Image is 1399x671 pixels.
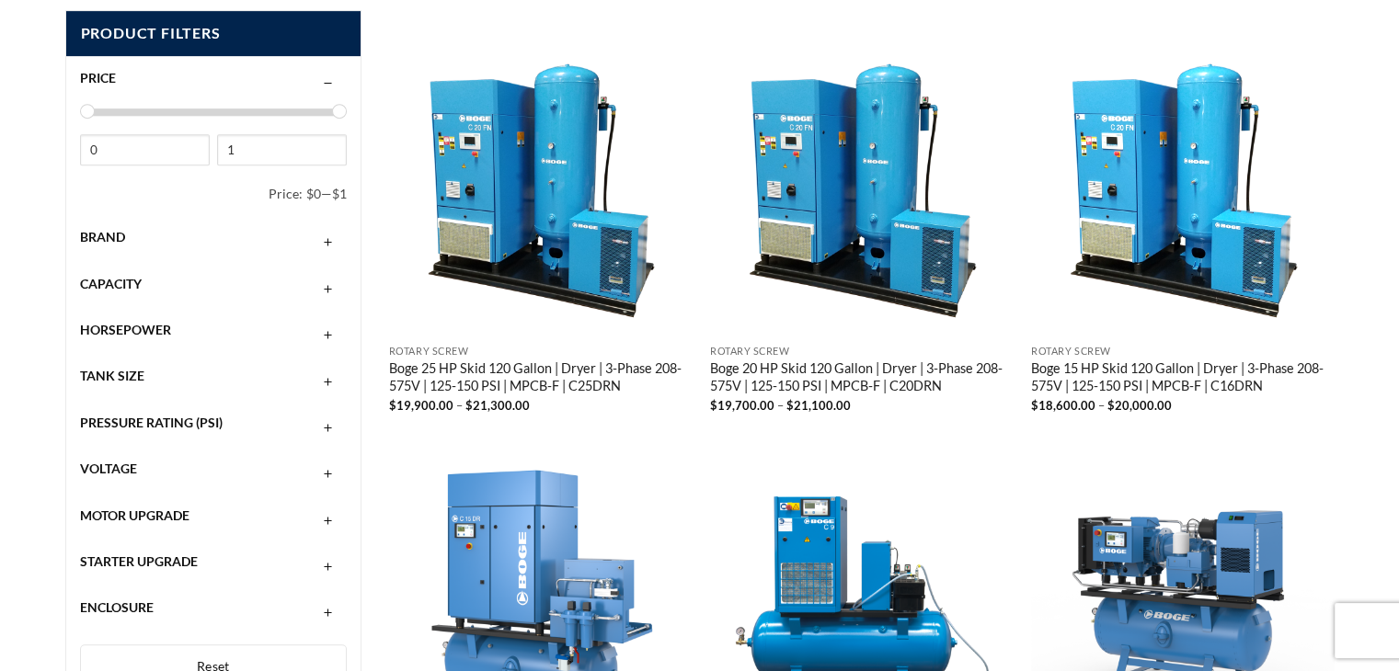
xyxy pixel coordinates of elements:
[710,346,1014,358] p: Rotary Screw
[80,461,137,476] span: Voltage
[80,599,154,615] span: Enclosure
[786,398,851,413] bdi: 21,100.00
[306,186,321,201] span: $0
[710,360,1014,397] a: Boge 20 HP Skid 120 Gallon | Dryer | 3-Phase 208-575V | 125-150 PSI | MPCB-F | C20DRN
[456,398,463,413] span: –
[66,11,361,56] span: Product Filters
[786,398,794,413] span: $
[332,186,347,201] span: $1
[710,398,774,413] bdi: 19,700.00
[1031,360,1335,397] a: Boge 15 HP Skid 120 Gallon | Dryer | 3-Phase 208-575V | 125-150 PSI | MPCB-F | C16DRN
[1031,398,1095,413] bdi: 18,600.00
[389,360,693,397] a: Boge 25 HP Skid 120 Gallon | Dryer | 3-Phase 208-575V | 125-150 PSI | MPCB-F | C25DRN
[80,134,210,165] input: Min price
[1031,398,1038,413] span: $
[321,186,332,201] span: —
[1107,398,1115,413] span: $
[777,398,784,413] span: –
[80,553,198,569] span: Starter Upgrade
[389,398,396,413] span: $
[465,398,530,413] bdi: 21,300.00
[710,398,717,413] span: $
[80,70,116,85] span: Price
[80,276,142,291] span: Capacity
[80,229,125,245] span: Brand
[710,32,1014,335] img: Boge 20 HP Skid 120 Gallon | Dryer | 3-Phase 208-575V | 125-150 PSI | MPCB-F | C20DRN
[1031,32,1335,335] img: Boge 15 HP Skid 120 Gallon | Dryer | 3-Phase 208-575V | 125-150 PSI | MPCB-F | C16DRN
[80,322,171,337] span: Horsepower
[80,415,223,430] span: Pressure Rating (PSI)
[217,134,347,165] input: Max price
[465,398,473,413] span: $
[389,32,693,335] img: Boge 25 HP Skid 120 Gallon | Dryer | 3-Phase 208-575V | 125-150 PSI | MPCB-F | C25DRN
[80,368,144,383] span: Tank Size
[389,346,693,358] p: Rotary Screw
[1107,398,1172,413] bdi: 20,000.00
[80,507,189,523] span: Motor Upgrade
[389,398,453,413] bdi: 19,900.00
[1098,398,1105,413] span: –
[1031,346,1335,358] p: Rotary Screw
[269,178,306,210] span: Price:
